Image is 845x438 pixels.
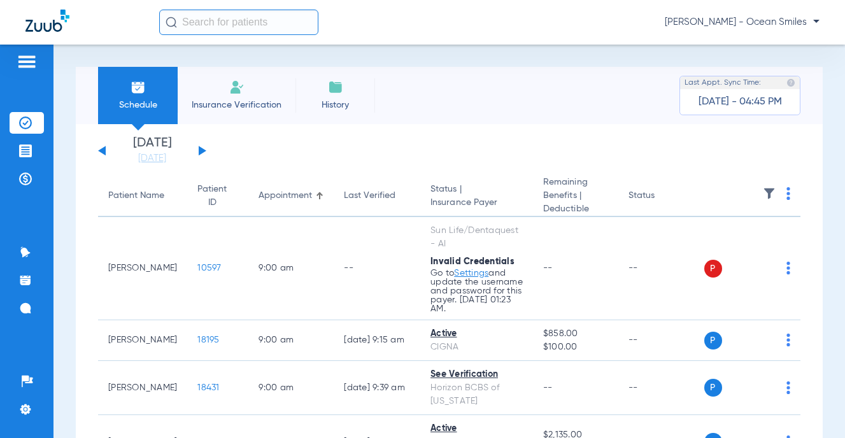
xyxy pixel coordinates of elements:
[229,80,245,95] img: Manual Insurance Verification
[248,320,334,361] td: 9:00 AM
[786,78,795,87] img: last sync help info
[248,361,334,415] td: 9:00 AM
[197,264,221,272] span: 10597
[543,383,553,392] span: --
[543,327,608,341] span: $858.00
[98,320,187,361] td: [PERSON_NAME]
[197,183,238,209] div: Patient ID
[108,99,168,111] span: Schedule
[699,95,782,108] span: [DATE] - 04:45 PM
[344,189,395,202] div: Last Verified
[334,361,420,415] td: [DATE] 9:39 AM
[305,99,366,111] span: History
[430,257,515,266] span: Invalid Credentials
[786,187,790,200] img: group-dot-blue.svg
[430,269,523,313] p: Go to and update the username and password for this payer. [DATE] 01:23 AM.
[618,176,704,217] th: Status
[430,196,523,209] span: Insurance Payer
[248,217,334,320] td: 9:00 AM
[197,336,219,344] span: 18195
[344,189,410,202] div: Last Verified
[430,368,523,381] div: See Verification
[108,189,164,202] div: Patient Name
[618,361,704,415] td: --
[98,361,187,415] td: [PERSON_NAME]
[430,422,523,435] div: Active
[685,76,761,89] span: Last Appt. Sync Time:
[259,189,312,202] div: Appointment
[420,176,533,217] th: Status |
[159,10,318,35] input: Search for patients
[704,332,722,350] span: P
[786,334,790,346] img: group-dot-blue.svg
[430,341,523,354] div: CIGNA
[618,320,704,361] td: --
[704,260,722,278] span: P
[114,152,190,165] a: [DATE]
[430,381,523,408] div: Horizon BCBS of [US_STATE]
[763,187,776,200] img: filter.svg
[543,202,608,216] span: Deductible
[197,383,219,392] span: 18431
[533,176,618,217] th: Remaining Benefits |
[114,137,190,165] li: [DATE]
[108,189,177,202] div: Patient Name
[259,189,323,202] div: Appointment
[543,341,608,354] span: $100.00
[328,80,343,95] img: History
[25,10,69,32] img: Zuub Logo
[430,327,523,341] div: Active
[98,217,187,320] td: [PERSON_NAME]
[786,262,790,274] img: group-dot-blue.svg
[334,217,420,320] td: --
[665,16,820,29] span: [PERSON_NAME] - Ocean Smiles
[17,54,37,69] img: hamburger-icon
[430,224,523,251] div: Sun Life/Dentaquest - AI
[197,183,227,209] div: Patient ID
[131,80,146,95] img: Schedule
[166,17,177,28] img: Search Icon
[543,264,553,272] span: --
[334,320,420,361] td: [DATE] 9:15 AM
[187,99,286,111] span: Insurance Verification
[454,269,488,278] a: Settings
[704,379,722,397] span: P
[618,217,704,320] td: --
[781,377,845,438] iframe: Chat Widget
